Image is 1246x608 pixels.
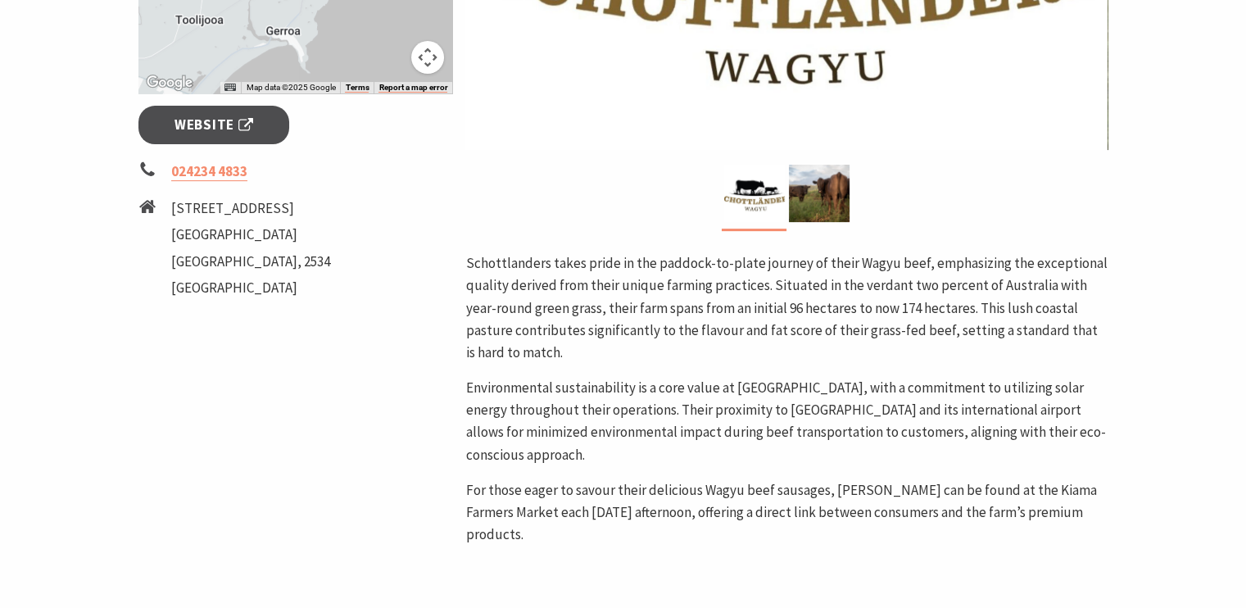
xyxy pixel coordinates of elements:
[465,377,1108,466] p: Environmental sustainability is a core value at [GEOGRAPHIC_DATA], with a commitment to utilizing...
[465,479,1108,547] p: For those eager to savour their delicious Wagyu beef sausages, [PERSON_NAME] can be found at the ...
[378,83,447,93] a: Report a map error
[143,72,197,93] img: Google
[143,72,197,93] a: Open this area in Google Maps (opens a new window)
[246,83,335,92] span: Map data ©2025 Google
[171,197,330,220] li: [STREET_ADDRESS]
[345,83,369,93] a: Terms (opens in new tab)
[171,162,247,181] a: 024234 4833
[174,114,253,136] span: Website
[465,252,1108,364] p: Schottlanders takes pride in the paddock-to-plate journey of their Wagyu beef, emphasizing the ex...
[171,277,330,299] li: [GEOGRAPHIC_DATA]
[411,41,444,74] button: Map camera controls
[171,224,330,246] li: [GEOGRAPHIC_DATA]
[171,251,330,273] li: [GEOGRAPHIC_DATA], 2534
[138,106,290,144] a: Website
[224,82,236,93] button: Keyboard shortcuts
